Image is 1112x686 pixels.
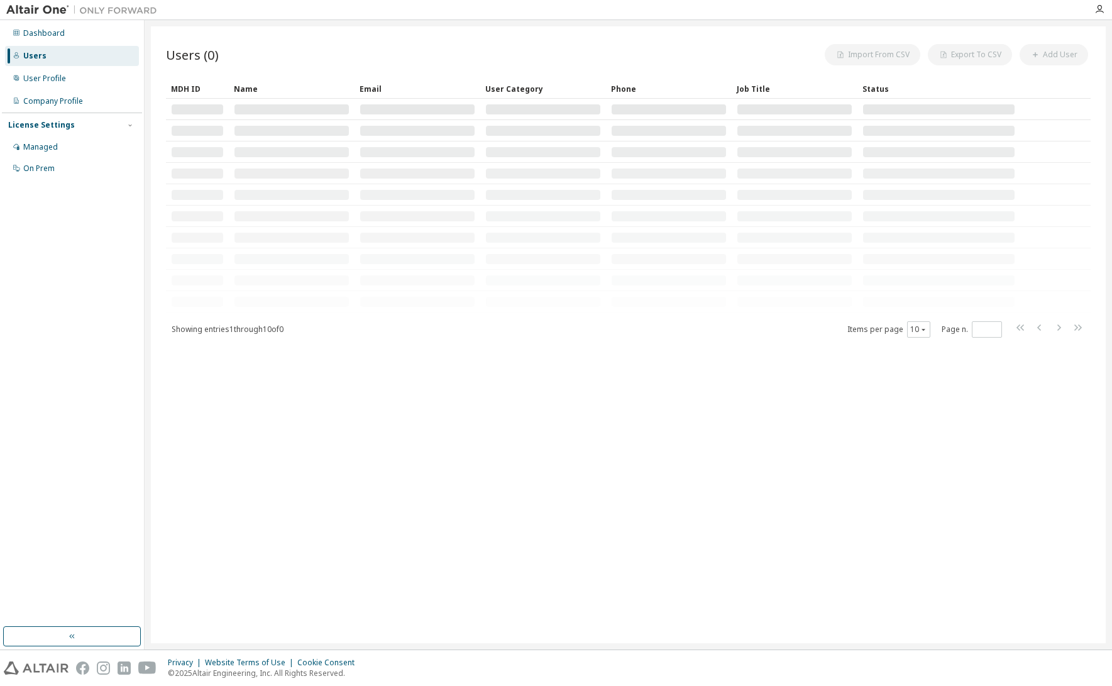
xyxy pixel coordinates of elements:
div: On Prem [23,163,55,174]
div: Website Terms of Use [205,658,297,668]
div: Dashboard [23,28,65,38]
button: Export To CSV [928,44,1012,65]
div: Email [360,79,475,99]
img: Altair One [6,4,163,16]
img: youtube.svg [138,661,157,675]
div: User Category [485,79,601,99]
button: 10 [910,324,927,335]
img: instagram.svg [97,661,110,675]
button: Add User [1020,44,1088,65]
div: Company Profile [23,96,83,106]
span: Page n. [942,321,1002,338]
div: Privacy [168,658,205,668]
img: linkedin.svg [118,661,131,675]
img: facebook.svg [76,661,89,675]
img: altair_logo.svg [4,661,69,675]
div: Status [862,79,1015,99]
div: MDH ID [171,79,224,99]
span: Items per page [847,321,930,338]
div: Job Title [737,79,852,99]
button: Import From CSV [825,44,920,65]
div: Phone [611,79,727,99]
p: © 2025 Altair Engineering, Inc. All Rights Reserved. [168,668,362,678]
div: Managed [23,142,58,152]
div: License Settings [8,120,75,130]
div: User Profile [23,74,66,84]
div: Name [234,79,350,99]
span: Showing entries 1 through 10 of 0 [172,324,284,335]
span: Users (0) [166,46,219,64]
div: Cookie Consent [297,658,362,668]
div: Users [23,51,47,61]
